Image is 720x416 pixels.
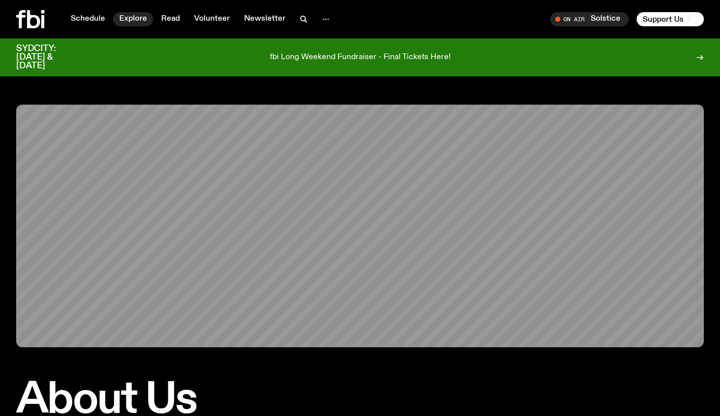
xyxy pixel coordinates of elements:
[270,53,451,62] p: fbi Long Weekend Fundraiser - Final Tickets Here!
[113,12,153,26] a: Explore
[155,12,186,26] a: Read
[643,15,684,24] span: Support Us
[550,12,629,26] button: On AirSolstice
[188,12,236,26] a: Volunteer
[637,12,704,26] button: Support Us
[238,12,292,26] a: Newsletter
[65,12,111,26] a: Schedule
[16,44,81,70] h3: SYDCITY: [DATE] & [DATE]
